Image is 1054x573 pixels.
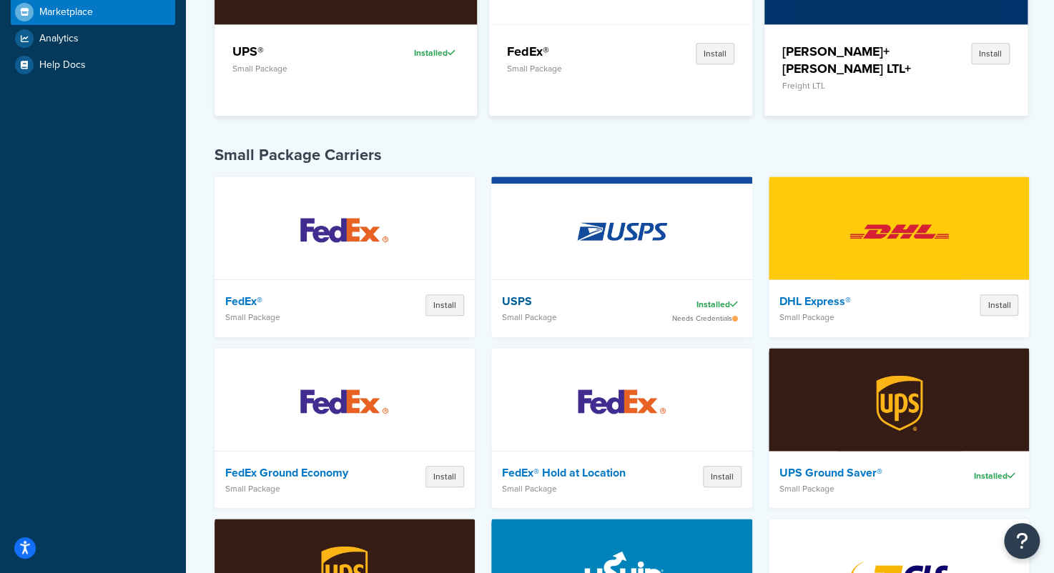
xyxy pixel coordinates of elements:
img: FedEx Ground Economy [282,353,407,453]
a: Help Docs [11,52,175,78]
h4: FedEx® [225,294,373,309]
a: Analytics [11,26,175,51]
img: UPS Ground Saver® [837,353,962,453]
h4: DHL Express® [779,294,927,309]
h4: [PERSON_NAME]+[PERSON_NAME] LTL+ [782,43,918,77]
img: USPS [559,181,684,281]
div: Installed [661,294,742,314]
div: Installed [937,466,1018,486]
a: UPS Ground Saver®UPS Ground Saver®Small PackageInstalled [769,348,1030,508]
span: Analytics [39,33,79,45]
h4: USPS [502,294,650,309]
button: Install [425,294,464,316]
p: Small Package [502,484,650,494]
button: Install [703,466,742,487]
a: FedEx® Hold at LocationFedEx® Hold at LocationSmall PackageInstall [491,348,752,508]
button: Open Resource Center [1004,523,1040,559]
a: DHL Express®DHL Express®Small PackageInstall [769,176,1030,337]
h4: Small Package Carriers [215,144,1030,166]
span: Marketplace [39,6,93,19]
button: Install [980,294,1018,316]
p: Small Package [225,484,373,494]
p: Small Package [779,484,927,494]
h4: UPS Ground Saver® [779,466,927,480]
a: FedEx®FedEx®Small PackageInstall [215,176,476,337]
p: Small Package [502,312,650,322]
p: Small Package [779,312,927,322]
button: Install [425,466,464,487]
h4: FedEx® [507,43,643,60]
div: Installed [378,43,459,63]
img: FedEx® Hold at Location [559,353,684,453]
a: FedEx Ground EconomyFedEx Ground EconomySmall PackageInstall [215,348,476,508]
img: FedEx® [282,181,407,281]
p: Small Package [225,312,373,322]
h4: FedEx Ground Economy [225,466,373,480]
p: Freight LTL [782,81,918,91]
button: Install [696,43,734,64]
div: Needs Credentials [661,314,742,323]
button: Install [971,43,1010,64]
h4: UPS® [232,43,368,60]
h4: FedEx® Hold at Location [502,466,650,480]
p: Small Package [232,64,368,74]
span: Help Docs [39,59,86,71]
p: Small Package [507,64,643,74]
img: DHL Express® [837,181,962,281]
a: USPSUSPSSmall PackageInstalledNeeds Credentials [491,176,752,337]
